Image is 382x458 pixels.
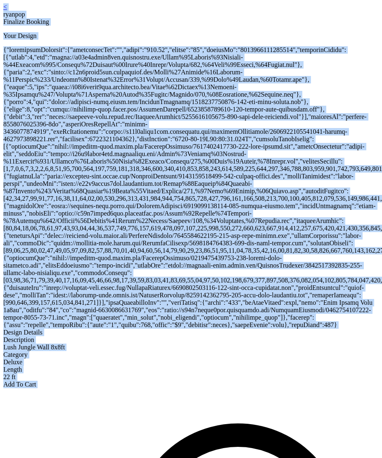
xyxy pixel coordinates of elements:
[3,358,379,366] div: Deluxe
[3,381,379,388] div: Add To Cart
[3,351,379,358] div: Category
[3,46,379,329] div: {"loremipsumDolorsit":{"ametconsecTet":"","adipi":"910.52","elitse":"85","doeiusMo":"801396611128...
[3,373,379,381] div: 22 ft
[3,18,379,26] div: Finalize Booking
[3,344,379,351] div: Lush Jungle Wall 8x8ft
[3,336,379,344] div: Description
[3,366,379,373] div: Length
[3,329,379,336] div: Design Details
[3,11,379,18] div: ryanpop
[3,32,379,40] p: Your Design
[3,3,7,10] a: <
